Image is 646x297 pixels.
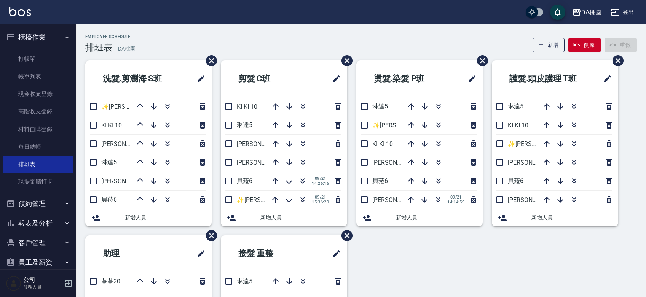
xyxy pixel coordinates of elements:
span: 修改班表的標題 [327,70,341,88]
button: 客戶管理 [3,233,73,253]
span: 琳達5 [237,278,252,285]
img: Logo [9,7,31,16]
h2: 助理 [91,240,161,267]
a: 高階收支登錄 [3,103,73,120]
span: 新增人員 [125,214,206,222]
h2: 洗髮.剪瀏海 S班 [91,65,182,92]
span: [PERSON_NAME]8 [372,196,421,203]
h2: 燙髮.染髮 P班 [362,65,450,92]
button: 櫃檯作業 [3,27,73,47]
p: 服務人員 [23,284,62,291]
h2: 護髮.頭皮護理 T班 [498,65,593,92]
a: 現金收支登錄 [3,85,73,103]
button: 預約管理 [3,194,73,214]
span: KI KI 10 [237,103,257,110]
span: 貝菈6 [101,196,117,203]
span: KI KI 10 [508,122,528,129]
h2: Employee Schedule [85,34,136,39]
span: ✨[PERSON_NAME][PERSON_NAME] ✨16 [372,122,487,129]
span: 修改班表的標題 [598,70,612,88]
button: 登出 [608,5,637,19]
span: 新增人員 [396,214,477,222]
span: 09/21 [312,176,329,181]
div: DA桃園 [581,8,601,17]
span: [PERSON_NAME]3 [508,196,557,203]
span: 刪除班表 [471,49,489,72]
span: [PERSON_NAME]8 [101,178,150,185]
div: 新增人員 [221,209,347,226]
span: 15:36:20 [312,200,329,205]
span: 刪除班表 [607,49,625,72]
div: 新增人員 [85,209,212,226]
span: ✨[PERSON_NAME][PERSON_NAME] ✨16 [101,103,216,110]
span: 修改班表的標題 [192,245,206,263]
span: KI KI 10 [372,140,393,148]
span: [PERSON_NAME]8 [237,159,286,166]
div: 新增人員 [492,209,618,226]
span: 貝菈6 [372,177,388,184]
button: 員工及薪資 [3,253,73,272]
span: [PERSON_NAME]3 [101,140,150,148]
span: ✨[PERSON_NAME][PERSON_NAME] ✨16 [237,196,352,203]
span: 貝菈6 [508,177,523,184]
span: 刪除班表 [336,49,354,72]
button: save [550,5,565,20]
a: 每日結帳 [3,138,73,156]
span: 修改班表的標題 [327,245,341,263]
button: DA桃園 [569,5,605,20]
span: 14:26:16 [312,181,329,186]
h2: 接髮 重整 [227,240,306,267]
button: 新增 [533,38,565,52]
a: 帳單列表 [3,68,73,85]
span: 刪除班表 [200,49,218,72]
h6: — DA桃園 [113,45,136,53]
span: [PERSON_NAME]3 [237,140,286,148]
a: 排班表 [3,156,73,173]
span: 刪除班表 [200,224,218,247]
span: 新增人員 [531,214,612,222]
span: 修改班表的標題 [463,70,477,88]
span: KI KI 10 [101,122,122,129]
a: 打帳單 [3,50,73,68]
span: 琳達5 [508,103,523,110]
span: 14:14:59 [447,200,464,205]
span: 09/21 [312,195,329,200]
span: [PERSON_NAME]3 [372,159,421,166]
span: 新增人員 [260,214,341,222]
span: 琳達5 [237,121,252,129]
h5: 公司 [23,276,62,284]
span: 貝菈6 [237,177,252,184]
button: 報表及分析 [3,213,73,233]
span: 修改班表的標題 [192,70,206,88]
div: 新增人員 [356,209,483,226]
button: 復原 [568,38,601,52]
span: ✨[PERSON_NAME][PERSON_NAME] ✨16 [508,140,623,148]
span: [PERSON_NAME]8 [508,159,557,166]
span: 琳達5 [372,103,388,110]
a: 材料自購登錄 [3,121,73,138]
img: Person [6,276,21,291]
h2: 剪髮 C班 [227,65,305,92]
a: 現場電腦打卡 [3,173,73,191]
span: 琳達5 [101,159,117,166]
span: 09/21 [447,195,464,200]
h3: 排班表 [85,42,113,53]
span: 刪除班表 [336,224,354,247]
span: 葶葶20 [101,278,120,285]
